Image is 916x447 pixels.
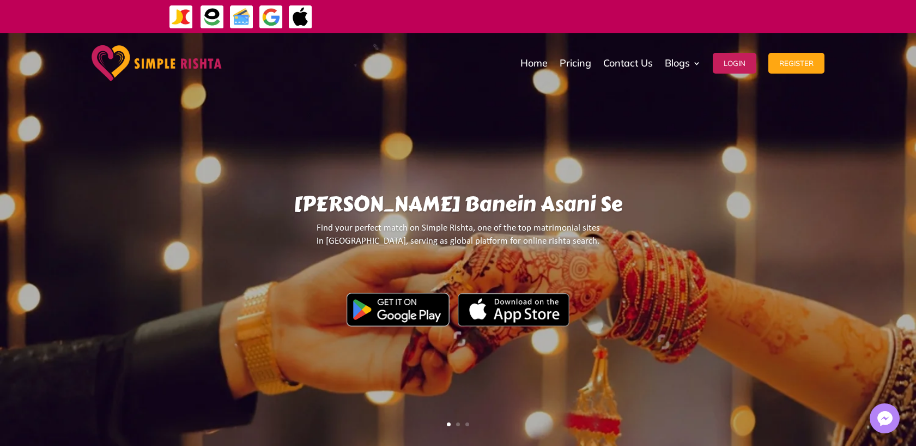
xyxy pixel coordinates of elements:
[874,408,896,430] img: Messenger
[447,422,451,426] a: 1
[169,5,193,29] img: JazzCash-icon
[402,10,872,23] div: ایپ میں پیمنٹ صرف گوگل پے اور ایپل پے کے ذریعے ممکن ہے۔ ، یا کریڈٹ کارڈ کے ذریعے ویب سائٹ پر ہوگی۔
[259,5,283,29] img: GooglePay-icon
[520,36,548,90] a: Home
[229,5,254,29] img: Credit Cards
[560,36,591,90] a: Pricing
[583,7,606,26] strong: ایزی پیسہ
[119,192,797,222] h1: [PERSON_NAME] Banein Asani Se
[713,53,756,74] button: Login
[200,5,225,29] img: EasyPaisa-icon
[665,36,701,90] a: Blogs
[465,422,469,426] a: 3
[347,293,450,327] img: Google Play
[609,7,632,26] strong: جاز کیش
[603,36,653,90] a: Contact Us
[768,53,824,74] button: Register
[768,36,824,90] a: Register
[456,422,460,426] a: 2
[288,5,313,29] img: ApplePay-icon
[713,36,756,90] a: Login
[119,222,797,257] p: Find your perfect match on Simple Rishta, one of the top matrimonial sites in [GEOGRAPHIC_DATA], ...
